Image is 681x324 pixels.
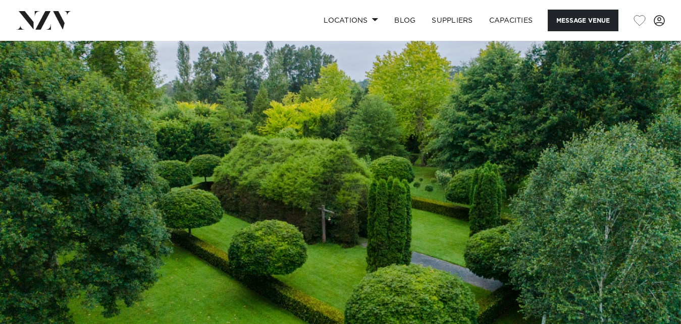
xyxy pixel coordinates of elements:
a: Capacities [481,10,541,31]
a: SUPPLIERS [424,10,481,31]
img: nzv-logo.png [16,11,71,29]
a: BLOG [386,10,424,31]
a: Locations [316,10,386,31]
button: Message Venue [548,10,618,31]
